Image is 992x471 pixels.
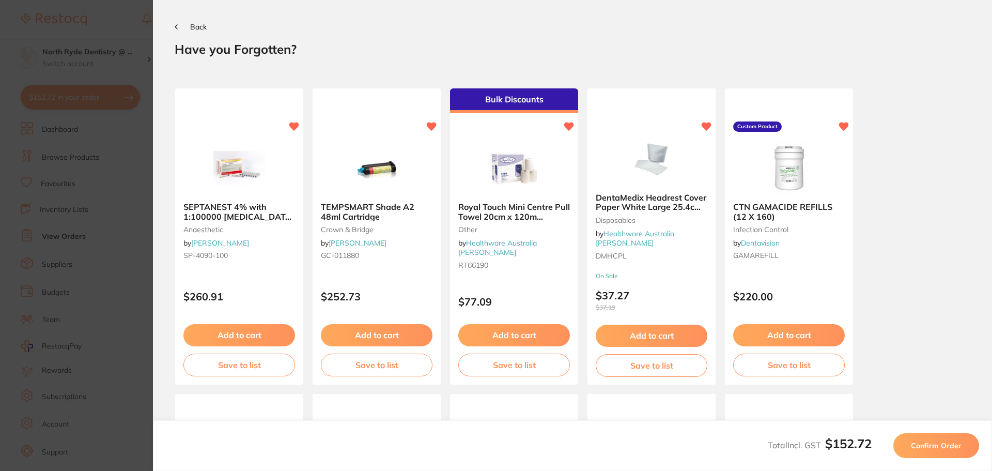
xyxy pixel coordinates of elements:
[755,142,823,194] img: CTN GAMACIDE REFILLS (12 X 160)
[458,225,570,234] small: other
[321,324,432,346] button: Add to cart
[450,88,578,113] div: Bulk Discounts
[321,202,432,221] b: TEMPSMART Shade A2 48ml Cartridge
[733,324,845,346] button: Add to cart
[911,441,962,450] span: Confirm Order
[183,324,295,346] button: Add to cart
[596,229,674,248] a: Healthware Australia [PERSON_NAME]
[175,41,970,57] h2: Have you Forgotten?
[183,225,295,234] small: anaesthetic
[183,238,249,248] span: by
[596,272,707,280] small: On Sale
[321,354,432,376] button: Save to list
[733,251,845,260] small: GAMAREFILL
[183,202,295,221] b: SEPTANEST 4% with 1:100000 adrenalin 2.2ml 2xBox 50 GOLD
[596,304,707,311] span: $37.19
[596,325,707,346] button: Add to cart
[458,261,570,269] small: RT66190
[596,290,707,311] p: $37.27
[329,238,386,248] a: [PERSON_NAME]
[321,251,432,260] small: GC-011880
[321,238,386,248] span: by
[191,238,249,248] a: [PERSON_NAME]
[733,202,845,221] b: CTN GAMACIDE REFILLS (12 X 160)
[458,238,537,257] span: by
[190,22,207,32] span: Back
[596,216,707,224] small: Disposables
[733,354,845,376] button: Save to list
[596,252,707,260] small: DMHCPL
[175,23,207,31] button: Back
[596,229,674,248] span: by
[596,193,707,212] b: DentaMedix Headrest Cover Paper White Large 25.4cm x 33cm 500/CTN
[343,142,410,194] img: TEMPSMART Shade A2 48ml Cartridge
[733,225,845,234] small: infection control
[618,133,685,185] img: DentaMedix Headrest Cover Paper White Large 25.4cm x 33cm 500/CTN
[741,238,780,248] a: Dentavision
[183,251,295,260] small: SP-4090-100
[183,291,295,302] p: $260.91
[596,354,707,377] button: Save to list
[183,354,295,376] button: Save to list
[458,324,570,346] button: Add to cart
[733,291,845,302] p: $220.00
[458,238,537,257] a: Healthware Australia [PERSON_NAME]
[733,238,780,248] span: by
[458,354,570,376] button: Save to list
[458,296,570,308] p: $77.09
[481,142,548,194] img: Royal Touch Mini Centre Pull Towel 20cm x 120m 12/Carton
[733,121,782,132] label: Custom Product
[206,142,273,194] img: SEPTANEST 4% with 1:100000 adrenalin 2.2ml 2xBox 50 GOLD
[321,225,432,234] small: crown & bridge
[768,440,872,450] span: Total Incl. GST
[893,433,979,458] button: Confirm Order
[321,291,432,302] p: $252.73
[825,436,872,451] b: $152.72
[458,202,570,221] b: Royal Touch Mini Centre Pull Towel 20cm x 120m 12/Carton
